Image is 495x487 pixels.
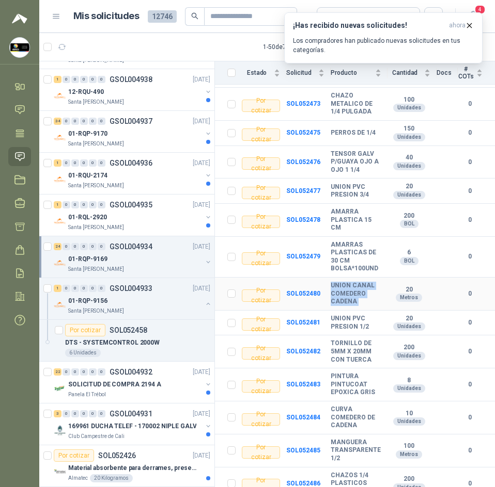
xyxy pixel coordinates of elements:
b: 0 [458,99,483,109]
b: UNION PVC PRESION 3/4 [331,183,381,199]
div: Unidades [393,417,425,426]
div: 0 [80,76,88,83]
div: 20 Kilogramos [90,474,133,482]
div: Por cotizar [242,216,280,228]
p: SOL052458 [110,327,147,334]
th: # COTs [458,61,495,85]
div: 0 [80,118,88,125]
div: Por cotizar [242,318,280,331]
div: 0 [98,410,105,417]
div: 1 [54,159,61,167]
b: 20 [388,286,430,294]
div: 0 [63,285,70,292]
button: 4 [464,7,483,26]
a: Por cotizarSOL052426[DATE] Company LogoMaterial absorbente para derrames, presentación de 20 kg (... [39,445,214,487]
p: [DATE] [193,158,210,168]
b: 0 [458,186,483,196]
div: 0 [71,368,79,376]
b: SOL052482 [286,348,320,355]
b: TENSOR GALV P/GUAYA OJO A OJO 1 1/4 [331,150,381,174]
a: SOL052480 [286,290,320,297]
p: GSOL004938 [110,76,152,83]
p: [DATE] [193,451,210,461]
div: 6 Unidades [65,349,101,357]
a: 3 0 0 0 0 0 GSOL004931[DATE] Company Logo169961 DUCHA TELEF - 170002 NIPLE GALVClub Campestre de ... [54,408,212,441]
b: UNION PVC PRESION 1/2 [331,315,381,331]
div: 1 - 50 de 7518 [263,39,330,55]
div: 0 [80,201,88,208]
div: 0 [80,368,88,376]
a: SOL052483 [286,381,320,388]
p: Santa [PERSON_NAME] [68,140,124,148]
a: SOL052477 [286,187,320,194]
p: GSOL004934 [110,243,152,250]
div: Todas [323,11,345,22]
div: 0 [89,410,97,417]
b: 200 [388,475,430,483]
b: 40 [388,154,430,162]
th: Docs [437,61,458,85]
div: 0 [89,201,97,208]
span: 4 [474,5,486,14]
b: 0 [458,446,483,456]
b: PERROS DE 1/4 [331,129,376,137]
a: 34 0 0 0 0 0 GSOL004937[DATE] Company Logo01-RQP-9170Santa [PERSON_NAME] [54,115,212,148]
p: 01-RQL-2920 [68,213,107,222]
div: 0 [98,159,105,167]
p: DTS - SYSTEMCONTROL 2000W [65,338,160,348]
b: 200 [388,344,430,352]
a: 22 0 0 0 0 0 GSOL004932[DATE] Company LogoSOLICITUD DE COMPRA 2194 APanela El Trébol [54,366,212,399]
div: Por cotizar [242,347,280,360]
p: GSOL004932 [110,368,152,376]
span: 12746 [148,10,177,23]
div: 1 [54,285,61,292]
div: 0 [71,201,79,208]
span: search [191,12,198,20]
b: 0 [458,252,483,262]
p: Santa [PERSON_NAME] [68,98,124,106]
div: Por cotizar [242,157,280,170]
div: 22 [54,368,61,376]
div: Metros [396,450,422,459]
div: 3 [54,410,61,417]
div: Unidades [393,322,425,331]
div: Unidades [393,162,425,170]
div: Metros [396,294,422,302]
div: Por cotizar [54,449,94,462]
b: SOL052476 [286,158,320,166]
b: 0 [458,318,483,328]
div: Por cotizar [242,380,280,393]
div: 0 [71,243,79,250]
p: Almatec [68,474,88,482]
div: 0 [63,76,70,83]
b: AMARRA PLASTICA 15 CM [331,208,381,232]
div: 0 [63,201,70,208]
img: Company Logo [54,132,66,144]
p: GSOL004935 [110,201,152,208]
b: SOL052485 [286,447,320,454]
div: Por cotizar [242,289,280,302]
span: ahora [449,21,466,30]
div: 0 [63,118,70,125]
p: 169961 DUCHA TELEF - 170002 NIPLE GALV [68,421,196,431]
b: 10 [388,410,430,418]
p: 01-RQU-2174 [68,171,107,181]
b: 0 [458,413,483,423]
img: Company Logo [54,215,66,228]
p: Santa [PERSON_NAME] [68,265,124,273]
div: 0 [89,76,97,83]
img: Company Logo [54,173,66,186]
b: 100 [388,442,430,450]
th: Cantidad [388,61,437,85]
img: Company Logo [10,38,29,57]
div: Unidades [393,133,425,141]
div: 0 [80,410,88,417]
p: 12-RQU-490 [68,87,104,97]
a: SOL052479 [286,253,320,260]
img: Logo peakr [12,12,27,25]
b: SOL052475 [286,129,320,136]
p: [DATE] [193,117,210,126]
